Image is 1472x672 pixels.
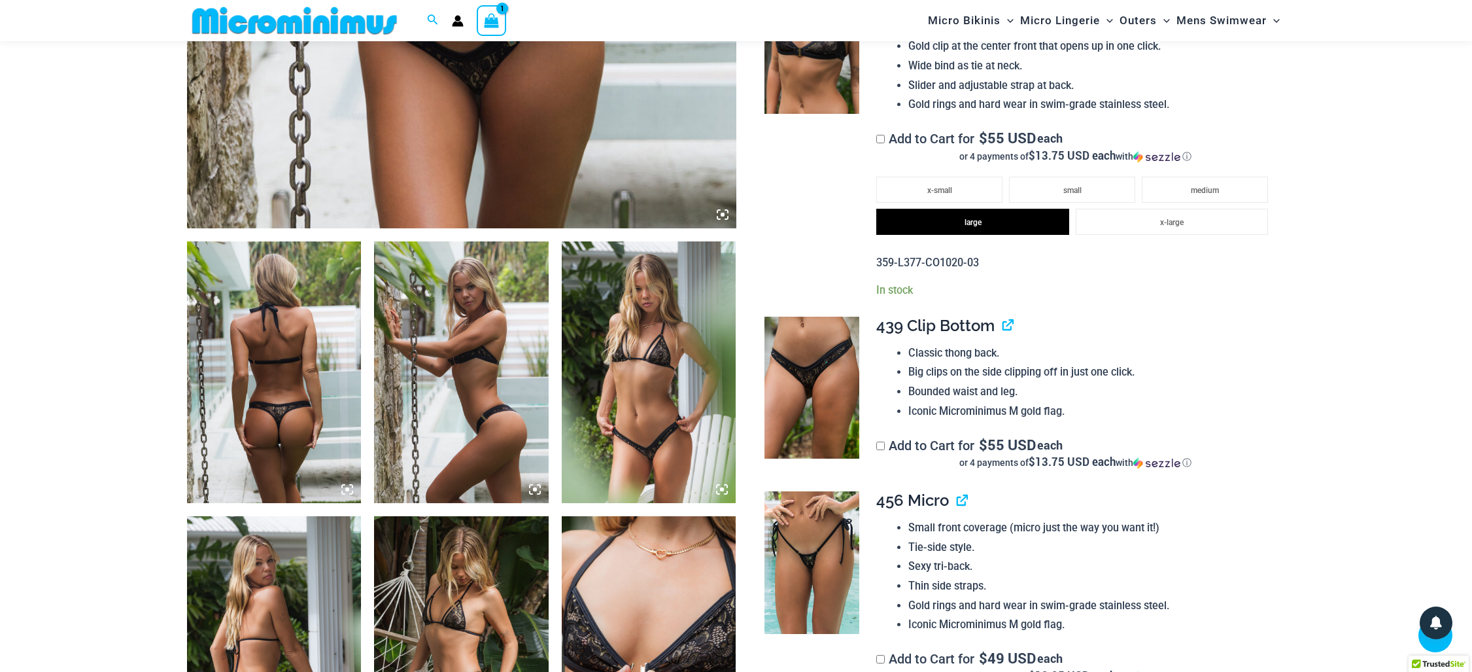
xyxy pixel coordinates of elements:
[908,402,1275,421] li: Iconic Microminimus M gold flag.
[908,95,1275,115] li: Gold rings and hard wear in swim-grade stainless steel.
[1063,186,1082,195] span: small
[1160,218,1184,227] span: x-large
[876,655,885,663] input: Add to Cart for$49 USD eachor 4 payments of$12.25 USD eachwithSezzle Click to learn more about Se...
[876,209,1069,235] li: large
[908,37,1275,56] li: Gold clip at the center front that opens up in one click.
[477,5,507,35] a: View Shopping Cart, 1 items
[979,128,987,147] span: $
[452,15,464,27] a: Account icon link
[1001,4,1014,37] span: Menu Toggle
[908,76,1275,96] li: Slider and adjustable strap at back.
[1100,4,1113,37] span: Menu Toggle
[908,56,1275,76] li: Wide bind as tie at neck.
[1133,151,1180,163] img: Sezzle
[908,615,1275,635] li: Iconic Microminimus M gold flag.
[908,576,1275,596] li: Thin side straps.
[1173,4,1283,37] a: Mens SwimwearMenu ToggleMenu Toggle
[876,150,1275,163] div: or 4 payments of$13.75 USD eachwithSezzle Click to learn more about Sezzle
[908,382,1275,402] li: Bounded waist and leg.
[908,363,1275,382] li: Big clips on the side clipping off in just one click.
[1133,457,1180,469] img: Sezzle
[1176,4,1267,37] span: Mens Swimwear
[1037,438,1063,451] span: each
[374,241,549,503] img: Highway Robbery Black Gold 359 Clip Top 439 Clip Bottom
[1020,4,1100,37] span: Micro Lingerie
[876,131,1275,163] label: Add to Cart for
[876,283,1275,297] p: In stock
[876,456,1275,469] div: or 4 payments of$13.75 USD eachwithSezzle Click to learn more about Sezzle
[876,253,1275,273] p: 359-L377-CO1020-03
[923,2,1286,39] nav: Site Navigation
[965,218,982,227] span: large
[562,241,736,503] img: Highway Robbery Black Gold 305 Tri Top 439 Clip Bottom
[1009,177,1135,203] li: small
[764,491,859,634] img: Highway Robbery Black Gold 456 Micro
[979,648,987,667] span: $
[1037,132,1063,145] span: each
[979,652,1036,665] span: 49 USD
[979,438,1036,451] span: 55 USD
[876,316,995,335] span: 439 Clip Bottom
[908,596,1275,616] li: Gold rings and hard wear in swim-grade stainless steel.
[979,435,987,454] span: $
[1120,4,1157,37] span: Outers
[187,6,402,35] img: MM SHOP LOGO FLAT
[876,150,1275,163] div: or 4 payments of with
[1076,209,1268,235] li: x-large
[908,344,1275,363] li: Classic thong back.
[1029,148,1116,163] span: $13.75 USD each
[1029,454,1116,469] span: $13.75 USD each
[876,177,1002,203] li: x-small
[187,241,362,503] img: Highway Robbery Black Gold 359 Clip Top 439 Clip Bottom
[925,4,1017,37] a: Micro BikinisMenu ToggleMenu Toggle
[1116,4,1173,37] a: OutersMenu ToggleMenu Toggle
[1017,4,1116,37] a: Micro LingerieMenu ToggleMenu Toggle
[1157,4,1170,37] span: Menu Toggle
[979,132,1036,145] span: 55 USD
[908,557,1275,576] li: Sexy tri-back.
[908,518,1275,538] li: Small front coverage (micro just the way you want it!)
[876,442,885,450] input: Add to Cart for$55 USD eachor 4 payments of$13.75 USD eachwithSezzle Click to learn more about Se...
[876,491,949,510] span: 456 Micro
[876,456,1275,469] div: or 4 payments of with
[908,538,1275,557] li: Tie-side style.
[876,438,1275,470] label: Add to Cart for
[928,4,1001,37] span: Micro Bikinis
[927,186,952,195] span: x-small
[876,135,885,143] input: Add to Cart for$55 USD eachor 4 payments of$13.75 USD eachwithSezzle Click to learn more about Se...
[1267,4,1280,37] span: Menu Toggle
[1037,652,1063,665] span: each
[1142,177,1268,203] li: medium
[1191,186,1219,195] span: medium
[427,12,439,29] a: Search icon link
[764,317,859,459] img: Highway Robbery Black Gold 439 Clip Bottom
